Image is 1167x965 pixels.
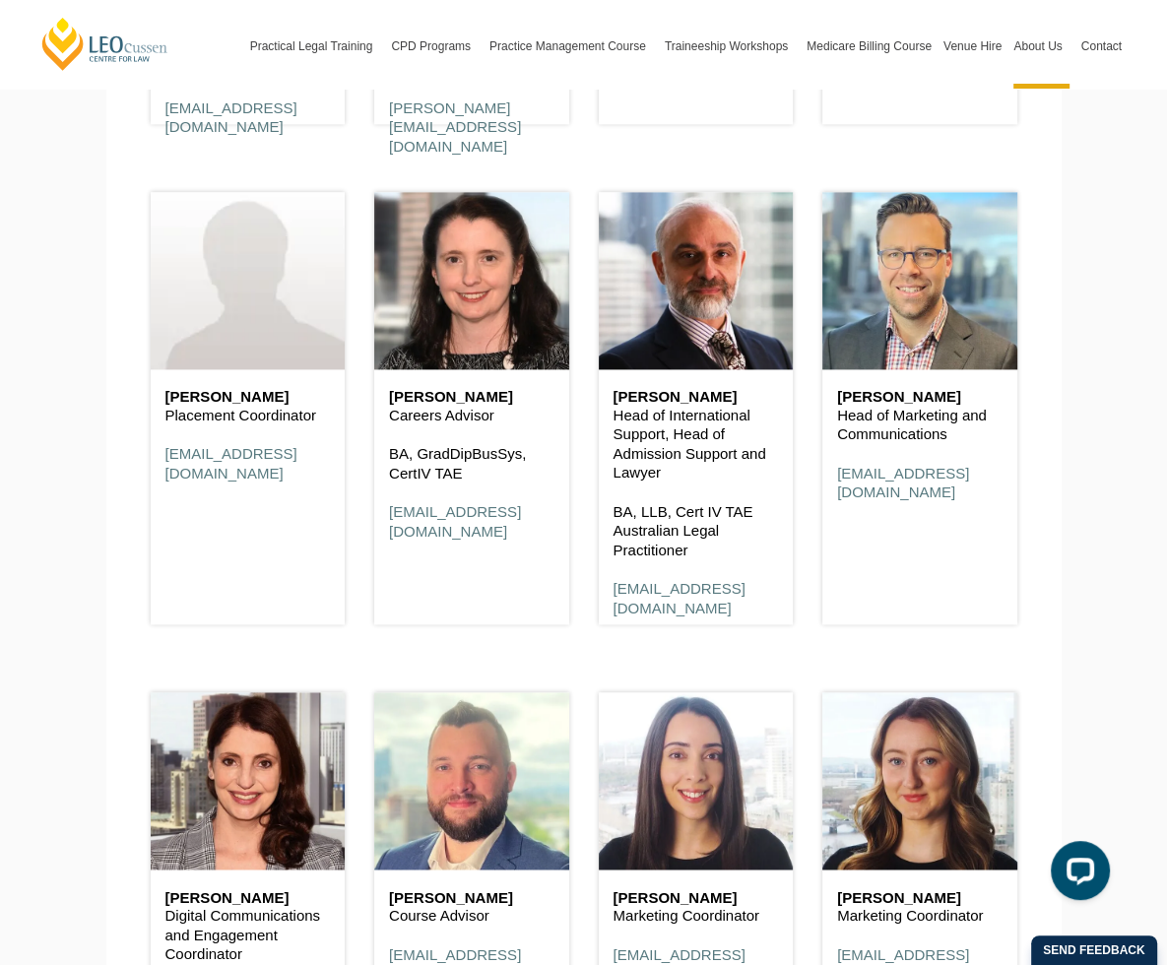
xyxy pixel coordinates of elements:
a: [EMAIL_ADDRESS][DOMAIN_NAME] [165,445,297,482]
iframe: LiveChat chat widget [1035,833,1118,916]
h6: [PERSON_NAME] [837,889,1003,906]
a: Venue Hire [938,4,1007,89]
a: Traineeship Workshops [659,4,801,89]
p: Marketing Coordinator [837,905,1003,925]
p: Head of International Support, Head of Admission Support and Lawyer [614,406,779,482]
a: [EMAIL_ADDRESS][DOMAIN_NAME] [837,465,969,501]
a: [EMAIL_ADDRESS][DOMAIN_NAME] [614,580,746,616]
a: [EMAIL_ADDRESS][DOMAIN_NAME] [165,99,297,136]
h6: [PERSON_NAME] [165,889,331,906]
p: Placement Coordinator [165,406,331,425]
p: Digital Communications and Engagement Coordinator [165,905,331,963]
p: Course Advisor [389,905,554,925]
a: About Us [1007,4,1074,89]
p: Head of Marketing and Communications [837,406,1003,444]
h6: [PERSON_NAME] [165,389,331,406]
p: Marketing Coordinator [614,905,779,925]
p: Careers Advisor [389,406,554,425]
a: Practical Legal Training [244,4,386,89]
a: Practice Management Course [484,4,659,89]
p: BA, LLB, Cert IV TAE Australian Legal Practitioner [614,502,779,560]
h6: [PERSON_NAME] [614,889,779,906]
h6: [PERSON_NAME] [389,389,554,406]
a: Medicare Billing Course [801,4,938,89]
h6: [PERSON_NAME] [837,389,1003,406]
a: [PERSON_NAME][EMAIL_ADDRESS][DOMAIN_NAME] [389,99,521,155]
a: CPD Programs [385,4,484,89]
h6: [PERSON_NAME] [389,889,554,906]
a: [PERSON_NAME] Centre for Law [39,16,170,72]
a: [EMAIL_ADDRESS][DOMAIN_NAME] [389,503,521,540]
h6: [PERSON_NAME] [614,389,779,406]
a: Contact [1075,4,1128,89]
p: BA, GradDipBusSys, CertIV TAE [389,444,554,482]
